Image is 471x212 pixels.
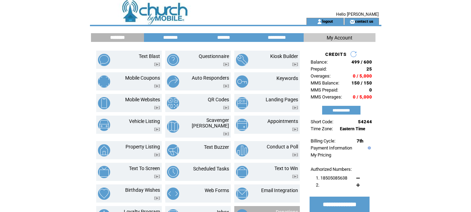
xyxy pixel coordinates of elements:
img: text-buzzer.png [167,144,179,156]
span: Authorized Numbers: [311,167,352,172]
span: Short Code: [311,119,333,124]
span: 0 / 5,000 [353,73,372,79]
img: scheduled-tasks.png [167,166,179,178]
span: Overages: [311,73,331,79]
a: Text Buzzer [204,144,229,150]
img: web-forms.png [167,188,179,200]
img: qr-codes.png [167,97,179,109]
img: video.png [223,132,229,136]
img: text-to-screen.png [98,166,110,178]
span: Billing Cycle: [311,138,335,144]
img: landing-pages.png [236,97,248,109]
img: video.png [154,63,160,66]
span: 0 [369,87,372,93]
img: help.gif [366,146,371,149]
a: contact us [355,19,373,23]
span: 54244 [358,119,372,124]
img: video.png [292,63,298,66]
img: mobile-websites.png [98,97,110,109]
img: video.png [154,196,160,200]
img: auto-responders.png [167,75,179,88]
span: 2. [316,182,319,188]
a: Appointments [267,118,298,124]
img: video.png [292,175,298,178]
a: My Pricing [311,152,331,158]
img: birthday-wishes.png [98,188,110,200]
span: 7th [357,138,363,144]
img: contact_us_icon.gif [350,19,355,24]
a: Web Forms [205,188,229,193]
a: Keywords [276,75,298,81]
a: Property Listing [126,144,160,149]
a: Payment Information [311,145,352,151]
span: MMS Prepaid: [311,87,338,93]
img: scavenger-hunt.png [167,120,179,133]
img: video.png [292,106,298,110]
img: kiosk-builder.png [236,54,248,66]
span: My Account [327,35,352,41]
span: 1. 18505085638 [316,175,347,181]
a: Text Blast [139,53,160,59]
a: Scavenger [PERSON_NAME] [192,117,229,129]
span: Eastern Time [340,126,365,131]
img: video.png [292,153,298,157]
a: Text to Win [274,166,298,171]
img: keywords.png [236,75,248,88]
span: 150 / 150 [351,80,372,86]
img: property-listing.png [98,144,110,156]
a: Email Integration [261,188,298,193]
img: video.png [223,84,229,88]
a: Mobile Coupons [125,75,160,81]
span: 25 [366,66,372,72]
a: Auto Responders [192,75,229,81]
a: Vehicle Listing [129,118,160,124]
img: video.png [154,106,160,110]
img: video.png [154,153,160,157]
img: video.png [154,84,160,88]
a: Birthday Wishes [125,187,160,193]
img: video.png [223,63,229,66]
img: video.png [154,175,160,178]
span: CREDITS [325,52,347,57]
span: Prepaid: [311,66,327,72]
img: questionnaire.png [167,54,179,66]
span: 499 / 600 [351,59,372,65]
a: Conduct a Poll [267,144,298,149]
img: text-blast.png [98,54,110,66]
img: video.png [154,127,160,131]
a: Kiosk Builder [270,53,298,59]
span: 0 / 5,000 [353,94,372,100]
img: video.png [223,106,229,110]
img: email-integration.png [236,188,248,200]
span: MMS Overages: [311,94,342,100]
span: Hello [PERSON_NAME] [336,12,379,17]
a: Mobile Websites [125,97,160,102]
img: account_icon.gif [317,19,322,24]
img: video.png [292,127,298,131]
span: Time Zone: [311,126,333,131]
a: Text To Screen [129,166,160,171]
a: Landing Pages [266,97,298,102]
span: MMS Balance: [311,80,339,86]
a: Scheduled Tasks [193,166,229,171]
a: Questionnaire [199,53,229,59]
img: vehicle-listing.png [98,119,110,131]
a: logout [322,19,333,23]
img: appointments.png [236,119,248,131]
span: Balance: [311,59,328,65]
img: conduct-a-poll.png [236,144,248,156]
a: QR Codes [208,97,229,102]
img: text-to-win.png [236,166,248,178]
img: mobile-coupons.png [98,75,110,88]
